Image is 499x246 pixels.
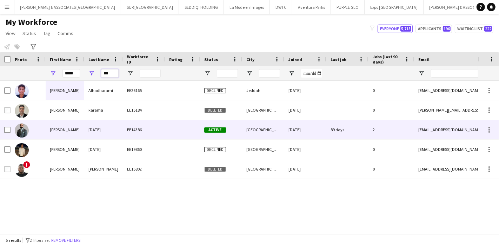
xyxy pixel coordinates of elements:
input: Joined Filter Input [301,69,322,78]
img: Ahmed Alhadharami [15,84,29,98]
img: Ahmed Ramadan [15,143,29,157]
span: 222 [484,26,492,32]
div: karama [84,100,123,120]
span: Joined [288,57,302,62]
div: [DATE] [284,159,326,179]
div: [DATE] [284,120,326,139]
span: Comms [58,30,73,36]
div: Jeddah [242,81,284,100]
input: Row Selection is disabled for this row (unchecked) [4,166,11,172]
span: Declined [204,147,226,152]
img: Ahmed Ramadan [15,124,29,138]
div: [GEOGRAPHIC_DATA] [242,100,284,120]
span: My Workforce [6,17,57,27]
button: Remove filters [50,237,82,244]
div: EE19860 [123,140,165,159]
div: [PERSON_NAME] [46,159,84,179]
button: Open Filter Menu [88,70,95,77]
div: [GEOGRAPHIC_DATA] [242,120,284,139]
button: [PERSON_NAME] & ASSOCIATES KSA [424,0,499,14]
input: Row Selection is disabled for this row (unchecked) [4,107,11,113]
input: First Name Filter Input [62,69,80,78]
div: [DATE] [284,140,326,159]
button: PURPLE GLO [331,0,365,14]
span: Tag [43,30,51,36]
span: ! [23,161,30,168]
input: Status Filter Input [217,69,238,78]
div: 2 [368,120,414,139]
button: Open Filter Menu [418,70,425,77]
div: [PERSON_NAME] [46,81,84,100]
div: [GEOGRAPHIC_DATA] [242,159,284,179]
button: SUR [GEOGRAPHIC_DATA] [121,0,179,14]
button: Open Filter Menu [127,70,133,77]
img: ahmed karama [15,104,29,118]
div: 0 [368,140,414,159]
div: [PERSON_NAME] [84,159,123,179]
div: [PERSON_NAME] [46,100,84,120]
img: Ahmed Ramzi [15,163,29,177]
div: 0 [368,100,414,120]
span: Rating [169,57,182,62]
span: 196 [443,26,451,32]
button: La Mode en Images [224,0,270,14]
button: [PERSON_NAME] & ASSOCIATES [GEOGRAPHIC_DATA] [14,0,121,14]
app-action-btn: Advanced filters [29,42,38,51]
div: [DATE] [84,140,123,159]
span: 5,715 [400,26,411,32]
div: [PERSON_NAME] [46,120,84,139]
span: Active [204,127,226,133]
span: Last job [331,57,346,62]
div: 0 [368,81,414,100]
button: Everyone5,715 [378,25,413,33]
div: Alhadharami [84,81,123,100]
button: Open Filter Menu [288,70,295,77]
span: Status [204,57,218,62]
a: View [3,29,18,38]
span: City [246,57,254,62]
span: View [6,30,15,36]
input: City Filter Input [259,69,280,78]
button: DWTC [270,0,292,14]
a: Tag [40,29,53,38]
span: Deleted [204,167,226,172]
span: First Name [50,57,71,62]
span: Deleted [204,108,226,113]
button: Expo [GEOGRAPHIC_DATA] [365,0,424,14]
button: Aventura Parks [292,0,331,14]
a: Status [20,29,39,38]
input: Workforce ID Filter Input [140,69,161,78]
span: Declined [204,88,226,93]
span: 2 filters set [30,238,50,243]
div: EE15184 [123,100,165,120]
div: [GEOGRAPHIC_DATA] [242,140,284,159]
span: Last Name [88,57,109,62]
span: Status [22,30,36,36]
div: EE15802 [123,159,165,179]
div: EE26165 [123,81,165,100]
div: 89 days [326,120,368,139]
div: [DATE] [84,120,123,139]
input: Last Name Filter Input [101,69,119,78]
a: Comms [55,29,76,38]
div: [DATE] [284,100,326,120]
button: Applicants196 [415,25,452,33]
span: Workforce ID [127,54,152,65]
div: EE14386 [123,120,165,139]
button: Open Filter Menu [246,70,253,77]
span: Jobs (last 90 days) [373,54,401,65]
button: Open Filter Menu [50,70,56,77]
div: [DATE] [284,81,326,100]
button: Open Filter Menu [204,70,211,77]
button: Waiting list222 [455,25,493,33]
span: Email [418,57,430,62]
div: 0 [368,159,414,179]
div: [PERSON_NAME] [46,140,84,159]
span: Photo [15,57,27,62]
button: SEDDIQI HOLDING [179,0,224,14]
